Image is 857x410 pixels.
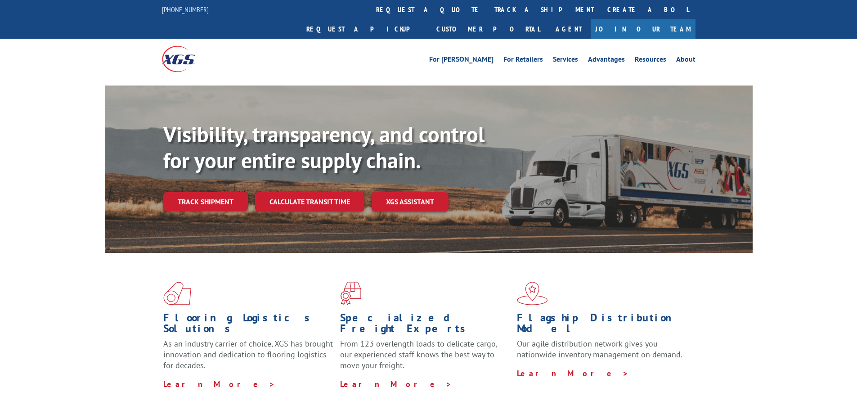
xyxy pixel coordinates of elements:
span: As an industry carrier of choice, XGS has brought innovation and dedication to flooring logistics... [163,338,333,370]
img: xgs-icon-flagship-distribution-model-red [517,282,548,305]
a: About [676,56,695,66]
a: Resources [635,56,666,66]
img: xgs-icon-focused-on-flooring-red [340,282,361,305]
a: Track shipment [163,192,248,211]
a: Learn More > [340,379,452,389]
a: Request a pickup [300,19,430,39]
a: Advantages [588,56,625,66]
p: From 123 overlength loads to delicate cargo, our experienced staff knows the best way to move you... [340,338,510,378]
img: xgs-icon-total-supply-chain-intelligence-red [163,282,191,305]
span: Our agile distribution network gives you nationwide inventory management on demand. [517,338,682,360]
a: Services [553,56,578,66]
h1: Flagship Distribution Model [517,312,687,338]
b: Visibility, transparency, and control for your entire supply chain. [163,120,485,174]
a: Agent [547,19,591,39]
h1: Specialized Freight Experts [340,312,510,338]
a: Join Our Team [591,19,695,39]
a: [PHONE_NUMBER] [162,5,209,14]
a: Learn More > [163,379,275,389]
h1: Flooring Logistics Solutions [163,312,333,338]
a: Learn More > [517,368,629,378]
a: Calculate transit time [255,192,364,212]
a: XGS ASSISTANT [372,192,449,212]
a: Customer Portal [430,19,547,39]
a: For Retailers [503,56,543,66]
a: For [PERSON_NAME] [429,56,494,66]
